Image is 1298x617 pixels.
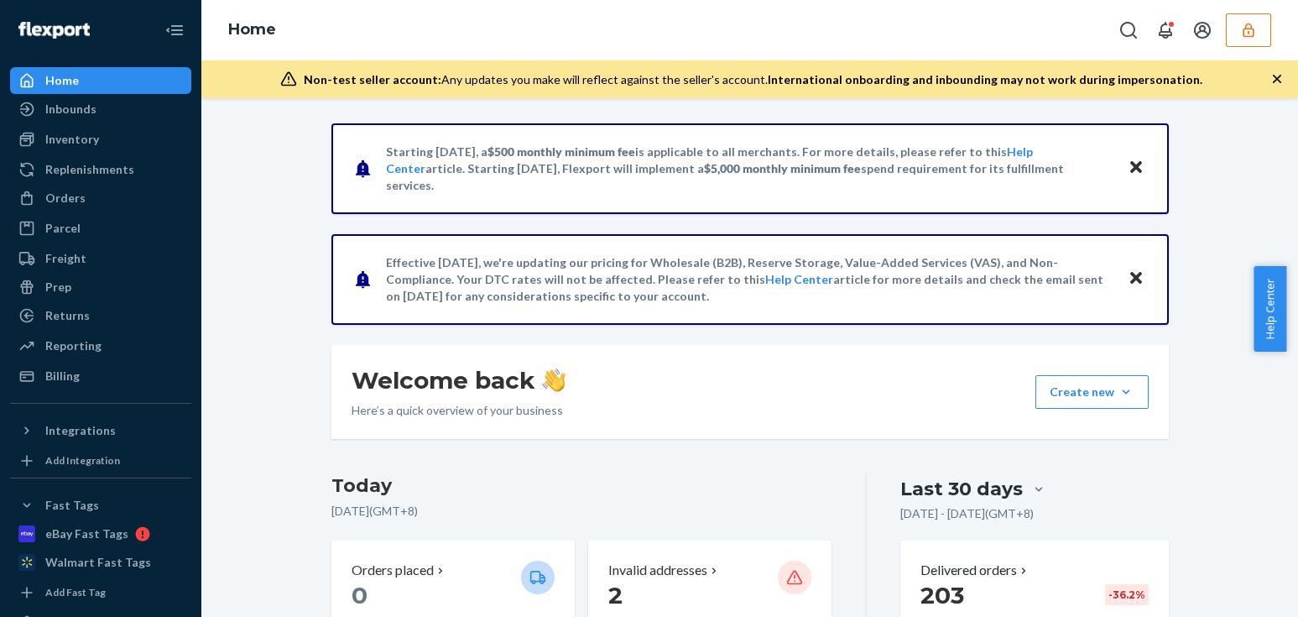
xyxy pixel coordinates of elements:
[10,417,191,444] button: Integrations
[1254,266,1286,352] button: Help Center
[1186,13,1219,47] button: Open account menu
[768,72,1202,86] span: International onboarding and inbounding may not work during impersonation.
[10,549,191,576] a: Walmart Fast Tags
[920,581,964,609] span: 203
[45,101,96,118] div: Inbounds
[45,554,151,571] div: Walmart Fast Tags
[10,245,191,272] a: Freight
[10,96,191,123] a: Inbounds
[10,126,191,153] a: Inventory
[10,332,191,359] a: Reporting
[10,67,191,94] a: Home
[18,22,90,39] img: Flexport logo
[45,190,86,207] div: Orders
[1035,375,1149,409] button: Create new
[215,6,289,55] ol: breadcrumbs
[1125,156,1147,180] button: Close
[542,369,566,392] img: hand-wave emoji
[765,272,833,286] a: Help Center
[10,274,191,301] a: Prep
[1191,567,1281,609] iframe: Opens a widget where you can chat to one of our agents
[608,581,623,609] span: 2
[386,254,1112,305] p: Effective [DATE], we're updating our pricing for Wholesale (B2B), Reserve Storage, Value-Added Se...
[45,422,116,439] div: Integrations
[352,581,368,609] span: 0
[10,156,191,183] a: Replenishments
[158,13,191,47] button: Close Navigation
[10,451,191,471] a: Add Integration
[10,492,191,519] button: Fast Tags
[1125,267,1147,291] button: Close
[352,365,566,395] h1: Welcome back
[45,220,81,237] div: Parcel
[304,71,1202,88] div: Any updates you make will reflect against the seller's account.
[352,561,434,580] p: Orders placed
[331,503,832,520] p: [DATE] ( GMT+8 )
[45,250,86,267] div: Freight
[10,363,191,390] a: Billing
[45,453,120,468] div: Add Integration
[920,561,1030,580] button: Delivered orders
[10,185,191,212] a: Orders
[487,144,635,159] span: $500 monthly minimum fee
[45,525,128,542] div: eBay Fast Tags
[10,302,191,329] a: Returns
[1149,13,1182,47] button: Open notifications
[45,585,106,599] div: Add Fast Tag
[1112,13,1145,47] button: Open Search Box
[304,72,441,86] span: Non-test seller account:
[10,215,191,242] a: Parcel
[331,473,832,499] h3: Today
[45,368,80,384] div: Billing
[386,144,1112,194] p: Starting [DATE], a is applicable to all merchants. For more details, please refer to this article...
[45,72,79,89] div: Home
[900,476,1023,502] div: Last 30 days
[608,561,707,580] p: Invalid addresses
[900,505,1034,522] p: [DATE] - [DATE] ( GMT+8 )
[228,20,276,39] a: Home
[10,583,191,603] a: Add Fast Tag
[45,497,99,514] div: Fast Tags
[45,337,102,354] div: Reporting
[10,520,191,547] a: eBay Fast Tags
[45,307,90,324] div: Returns
[45,131,99,148] div: Inventory
[352,402,566,419] p: Here’s a quick overview of your business
[704,161,861,175] span: $5,000 monthly minimum fee
[45,279,71,295] div: Prep
[45,161,134,178] div: Replenishments
[1105,584,1149,605] div: -36.2 %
